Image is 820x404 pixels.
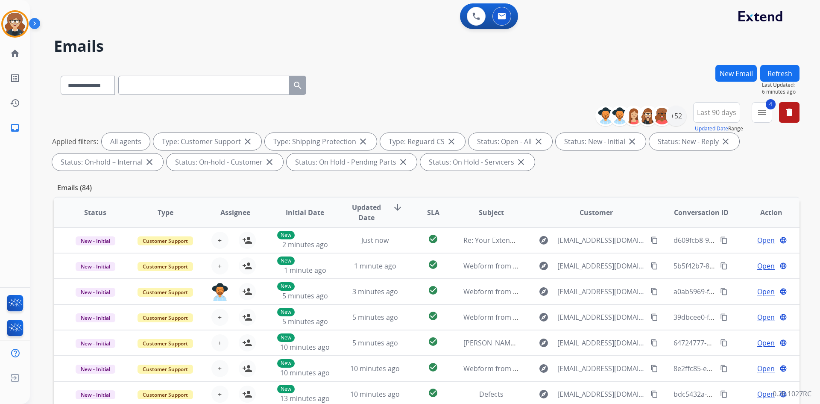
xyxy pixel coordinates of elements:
[218,312,222,322] span: +
[539,363,549,374] mat-icon: explore
[361,236,389,245] span: Just now
[284,265,326,275] span: 1 minute ago
[539,261,549,271] mat-icon: explore
[463,338,577,348] span: [PERSON_NAME] [PHONE_NUMBER]
[380,133,465,150] div: Type: Reguard CS
[779,365,787,372] mat-icon: language
[674,236,803,245] span: d609fcb8-9ffb-4b19-ac3d-822db8d85e98
[392,202,403,212] mat-icon: arrow_downward
[282,291,328,301] span: 5 minutes ago
[427,207,439,218] span: SLA
[463,364,657,373] span: Webform from [EMAIL_ADDRESS][DOMAIN_NAME] on [DATE]
[138,236,193,245] span: Customer Support
[428,234,438,244] mat-icon: check_circle
[211,232,228,249] button: +
[76,313,115,322] span: New - Initial
[757,338,775,348] span: Open
[218,261,222,271] span: +
[420,153,535,171] div: Status: On Hold - Servicers
[10,98,20,108] mat-icon: history
[220,207,250,218] span: Assignee
[580,207,613,218] span: Customer
[695,125,728,132] button: Updated Date
[557,338,645,348] span: [EMAIL_ADDRESS][DOMAIN_NAME]
[557,312,645,322] span: [EMAIL_ADDRESS][DOMAIN_NAME]
[138,313,193,322] span: Customer Support
[674,207,729,218] span: Conversation ID
[352,338,398,348] span: 5 minutes ago
[674,261,805,271] span: 5b5f42b7-8c1b-4b64-98e6-126dc37c57eb
[242,261,252,271] mat-icon: person_add
[697,111,736,114] span: Last 90 days
[720,262,728,270] mat-icon: content_copy
[720,288,728,295] mat-icon: content_copy
[720,339,728,347] mat-icon: content_copy
[138,339,193,348] span: Customer Support
[211,309,228,326] button: +
[715,65,757,82] button: New Email
[10,48,20,59] mat-icon: home
[757,389,775,399] span: Open
[398,157,408,167] mat-icon: close
[138,288,193,297] span: Customer Support
[211,257,228,274] button: +
[533,136,544,147] mat-icon: close
[350,364,400,373] span: 10 minutes ago
[720,136,731,147] mat-icon: close
[557,363,645,374] span: [EMAIL_ADDRESS][DOMAIN_NAME]
[463,261,657,271] span: Webform from [EMAIL_ADDRESS][DOMAIN_NAME] on [DATE]
[650,288,658,295] mat-icon: content_copy
[428,285,438,295] mat-icon: check_circle
[760,65,799,82] button: Refresh
[347,202,386,223] span: Updated Date
[52,136,98,147] p: Applied filters:
[211,360,228,377] button: +
[358,136,368,147] mat-icon: close
[76,365,115,374] span: New - Initial
[479,207,504,218] span: Subject
[779,262,787,270] mat-icon: language
[539,312,549,322] mat-icon: explore
[211,386,228,403] button: +
[10,123,20,133] mat-icon: inbox
[674,364,803,373] span: 8e2ffc85-ed7b-42e6-a3cd-55520e05d2a4
[277,282,295,291] p: New
[277,231,295,239] p: New
[469,133,552,150] div: Status: Open - All
[277,359,295,368] p: New
[784,107,794,118] mat-icon: delete
[779,313,787,321] mat-icon: language
[354,261,396,271] span: 1 minute ago
[779,236,787,244] mat-icon: language
[218,389,222,399] span: +
[54,38,799,55] h2: Emails
[218,338,222,348] span: +
[265,133,377,150] div: Type: Shipping Protection
[779,288,787,295] mat-icon: language
[428,336,438,347] mat-icon: check_circle
[158,207,173,218] span: Type
[280,342,330,352] span: 10 minutes ago
[650,236,658,244] mat-icon: content_copy
[557,235,645,245] span: [EMAIL_ADDRESS][DOMAIN_NAME]
[539,286,549,297] mat-icon: explore
[650,390,658,398] mat-icon: content_copy
[720,390,728,398] mat-icon: content_copy
[138,390,193,399] span: Customer Support
[479,389,504,399] span: Defects
[138,365,193,374] span: Customer Support
[720,236,728,244] mat-icon: content_copy
[153,133,261,150] div: Type: Customer Support
[167,153,283,171] div: Status: On-hold - Customer
[539,389,549,399] mat-icon: explore
[674,313,802,322] span: 39dbcee0-f22a-4a5a-9fa2-002a5253d18c
[218,235,222,245] span: +
[693,102,740,123] button: Last 90 days
[3,12,27,36] img: avatar
[76,288,115,297] span: New - Initial
[242,235,252,245] mat-icon: person_add
[674,338,798,348] span: 64724777-559e-48c5-bfff-b6df00f62058
[720,313,728,321] mat-icon: content_copy
[76,390,115,399] span: New - Initial
[211,283,228,301] img: agent-avatar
